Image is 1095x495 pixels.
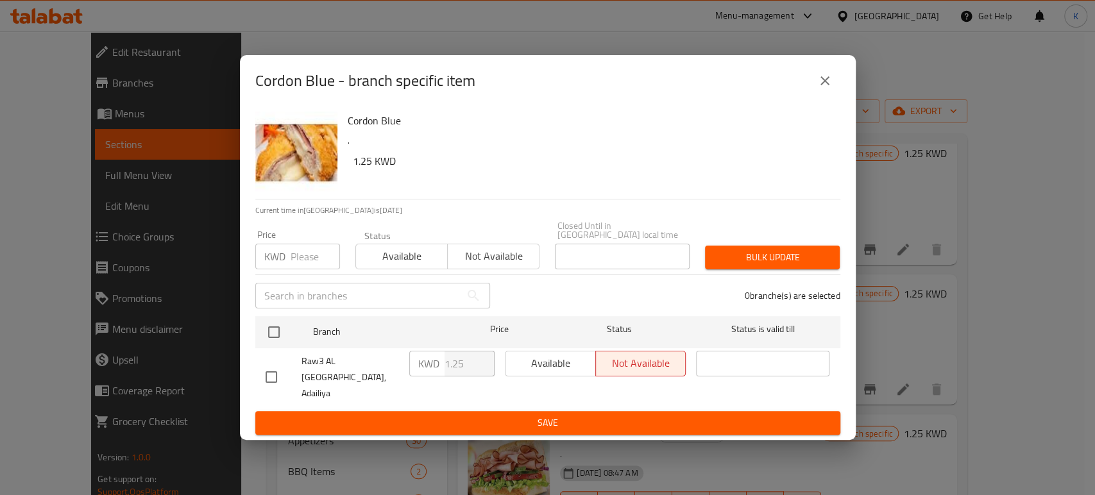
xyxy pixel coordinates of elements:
button: close [810,65,840,96]
h6: Cordon Blue [348,112,830,130]
span: Raw3 AL [GEOGRAPHIC_DATA], Adailiya [301,353,399,401]
button: Not available [447,244,539,269]
span: Status [552,321,686,337]
p: . [348,133,830,149]
span: Bulk update [715,249,829,265]
input: Please enter price [291,244,340,269]
input: Search in branches [255,283,461,308]
span: Not available [453,247,534,265]
input: Please enter price [445,351,495,376]
p: Current time in [GEOGRAPHIC_DATA] is [DATE] [255,205,840,216]
span: Price [457,321,542,337]
button: Available [355,244,448,269]
span: Branch [313,324,446,340]
span: Available [361,247,443,265]
button: Bulk update [705,246,840,269]
p: KWD [264,249,285,264]
span: Status is valid till [696,321,829,337]
span: Save [266,415,830,431]
h6: 1.25 KWD [353,152,830,170]
p: 0 branche(s) are selected [745,289,840,302]
p: KWD [418,356,439,371]
button: Save [255,411,840,435]
h2: Cordon Blue - branch specific item [255,71,475,91]
img: Cordon Blue [255,112,337,194]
